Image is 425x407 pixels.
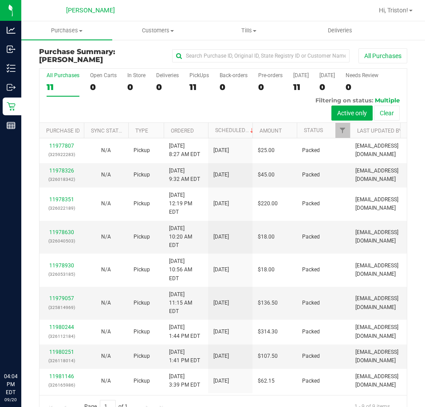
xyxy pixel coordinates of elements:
[169,224,203,250] span: [DATE] 10:20 AM EDT
[101,266,111,273] span: Not Applicable
[213,171,229,179] span: [DATE]
[101,353,111,359] span: Not Applicable
[45,381,79,389] p: (326165986)
[258,299,278,307] span: $136.50
[319,82,335,92] div: 0
[258,72,283,78] div: Pre-orders
[258,233,275,241] span: $18.00
[7,26,16,35] inline-svg: Analytics
[101,200,111,208] button: N/A
[113,27,203,35] span: Customers
[220,82,248,92] div: 0
[169,323,200,340] span: [DATE] 1:44 PM EDT
[7,121,16,130] inline-svg: Reports
[302,328,320,336] span: Packed
[331,106,373,121] button: Active only
[90,82,117,92] div: 0
[45,332,79,340] p: (326112184)
[169,191,203,217] span: [DATE] 12:19 PM EDT
[21,27,112,35] span: Purchases
[101,266,111,274] button: N/A
[49,196,74,203] a: 11978351
[7,102,16,111] inline-svg: Retail
[213,377,229,385] span: [DATE]
[213,328,229,336] span: [DATE]
[258,328,278,336] span: $314.30
[7,83,16,92] inline-svg: Outbound
[258,377,275,385] span: $62.15
[189,72,209,78] div: PickUps
[45,175,79,184] p: (326018342)
[4,372,17,396] p: 04:04 PM EDT
[258,82,283,92] div: 0
[169,167,200,184] span: [DATE] 9:32 AM EDT
[101,328,111,336] button: N/A
[127,72,146,78] div: In Store
[171,128,194,134] a: Ordered
[47,82,79,92] div: 11
[203,21,294,40] a: Tills
[127,82,146,92] div: 0
[21,21,112,40] a: Purchases
[293,82,309,92] div: 11
[134,200,150,208] span: Pickup
[101,200,111,207] span: Not Applicable
[169,142,200,159] span: [DATE] 8:27 AM EDT
[213,352,229,360] span: [DATE]
[101,377,111,385] button: N/A
[45,270,79,278] p: (326053185)
[169,372,200,389] span: [DATE] 3:39 PM EDT
[101,299,111,307] button: N/A
[357,128,402,134] a: Last Updated By
[101,146,111,155] button: N/A
[213,266,229,274] span: [DATE]
[156,72,179,78] div: Deliveries
[101,234,111,240] span: Not Applicable
[215,127,256,133] a: Scheduled
[213,299,229,307] span: [DATE]
[49,349,74,355] a: 11980251
[4,396,17,403] p: 09/20
[134,233,150,241] span: Pickup
[374,106,400,121] button: Clear
[213,146,229,155] span: [DATE]
[49,295,74,301] a: 11979057
[39,55,103,64] span: [PERSON_NAME]
[45,150,79,159] p: (325922283)
[134,299,150,307] span: Pickup
[302,200,320,208] span: Packed
[302,352,320,360] span: Packed
[156,82,179,92] div: 0
[7,64,16,73] inline-svg: Inventory
[101,352,111,360] button: N/A
[134,352,150,360] span: Pickup
[258,146,275,155] span: $25.00
[49,229,74,235] a: 11978630
[302,146,320,155] span: Packed
[293,72,309,78] div: [DATE]
[358,48,407,63] button: All Purchases
[45,303,79,312] p: (325814969)
[346,82,378,92] div: 0
[49,373,74,380] a: 11981146
[304,127,323,133] a: Status
[101,233,111,241] button: N/A
[258,200,278,208] span: $220.00
[346,72,378,78] div: Needs Review
[316,27,364,35] span: Deliveries
[302,233,320,241] span: Packed
[101,378,111,384] span: Not Applicable
[302,266,320,274] span: Packed
[379,7,408,14] span: Hi, Triston!
[315,97,373,104] span: Filtering on status:
[49,143,74,149] a: 11977807
[204,27,294,35] span: Tills
[302,171,320,179] span: Packed
[39,48,162,63] h3: Purchase Summary:
[258,266,275,274] span: $18.00
[258,171,275,179] span: $45.00
[90,72,117,78] div: Open Carts
[7,45,16,54] inline-svg: Inbound
[91,128,125,134] a: Sync Status
[66,7,115,14] span: [PERSON_NAME]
